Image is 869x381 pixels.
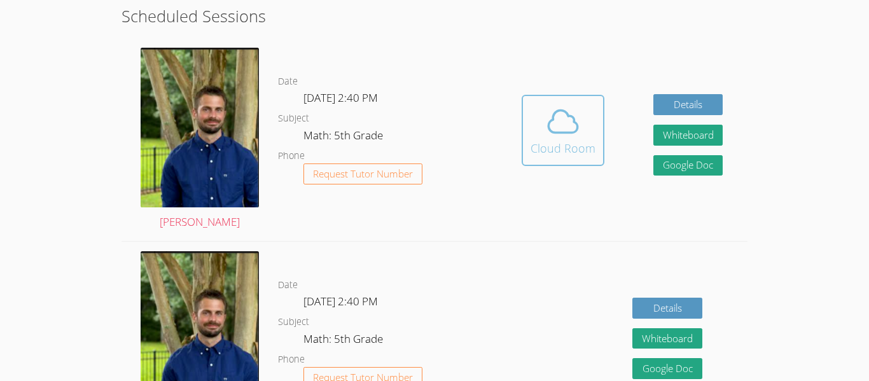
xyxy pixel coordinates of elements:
[653,155,723,176] a: Google Doc
[141,48,259,207] img: avatar.png
[531,139,595,157] div: Cloud Room
[632,298,702,319] a: Details
[632,328,702,349] button: Whiteboard
[141,48,259,232] a: [PERSON_NAME]
[303,163,422,184] button: Request Tutor Number
[278,352,305,368] dt: Phone
[303,294,378,308] span: [DATE] 2:40 PM
[122,4,747,28] h2: Scheduled Sessions
[278,148,305,164] dt: Phone
[303,330,386,352] dd: Math: 5th Grade
[303,90,378,105] span: [DATE] 2:40 PM
[278,314,309,330] dt: Subject
[632,358,702,379] a: Google Doc
[278,111,309,127] dt: Subject
[653,125,723,146] button: Whiteboard
[278,74,298,90] dt: Date
[653,94,723,115] a: Details
[313,169,413,179] span: Request Tutor Number
[303,127,386,148] dd: Math: 5th Grade
[278,277,298,293] dt: Date
[522,95,604,166] button: Cloud Room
